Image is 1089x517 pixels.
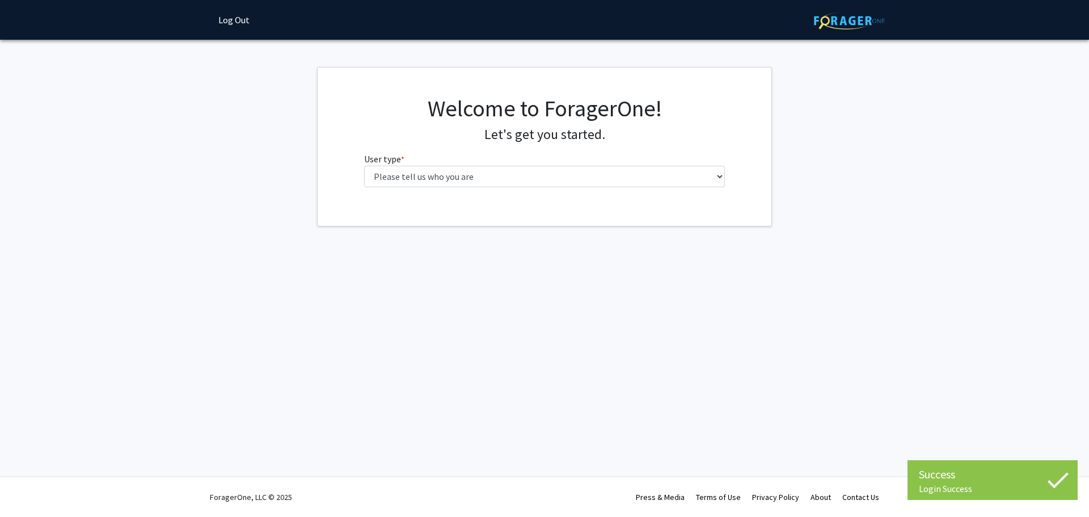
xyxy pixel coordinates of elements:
[842,492,879,502] a: Contact Us
[919,483,1066,494] div: Login Success
[364,127,725,143] h4: Let's get you started.
[752,492,799,502] a: Privacy Policy
[814,12,885,30] img: ForagerOne Logo
[696,492,741,502] a: Terms of Use
[636,492,685,502] a: Press & Media
[364,95,725,122] h1: Welcome to ForagerOne!
[811,492,831,502] a: About
[210,477,292,517] div: ForagerOne, LLC © 2025
[364,152,404,166] label: User type
[919,466,1066,483] div: Success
